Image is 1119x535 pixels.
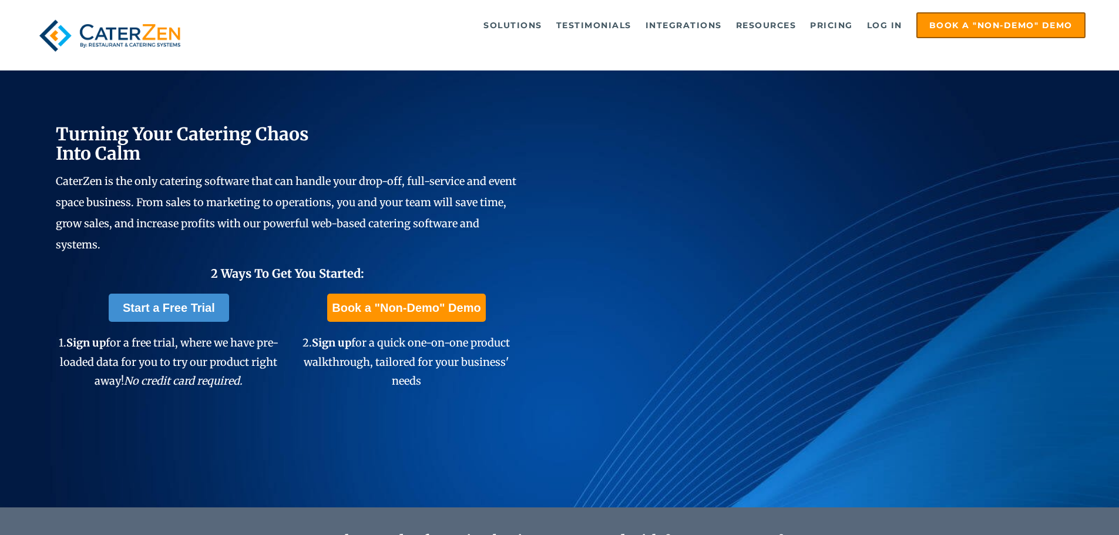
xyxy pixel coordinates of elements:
span: Sign up [312,336,351,349]
span: CaterZen is the only catering software that can handle your drop-off, full-service and event spac... [56,174,516,251]
span: 2 Ways To Get You Started: [211,266,364,281]
a: Book a "Non-Demo" Demo [327,294,485,322]
span: Sign up [66,336,106,349]
img: caterzen [33,12,186,59]
a: Testimonials [550,14,637,37]
div: Navigation Menu [213,12,1086,38]
em: No credit card required. [124,374,243,388]
a: Start a Free Trial [109,294,229,322]
a: Integrations [640,14,728,37]
a: Solutions [478,14,548,37]
span: 2. for a quick one-on-one product walkthrough, tailored for your business' needs [303,336,510,388]
a: Book a "Non-Demo" Demo [916,12,1086,38]
span: Turning Your Catering Chaos Into Calm [56,123,309,164]
iframe: Help widget launcher [1014,489,1106,522]
a: Resources [730,14,802,37]
a: Pricing [804,14,859,37]
span: 1. for a free trial, where we have pre-loaded data for you to try our product right away! [59,336,278,388]
a: Log in [861,14,908,37]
